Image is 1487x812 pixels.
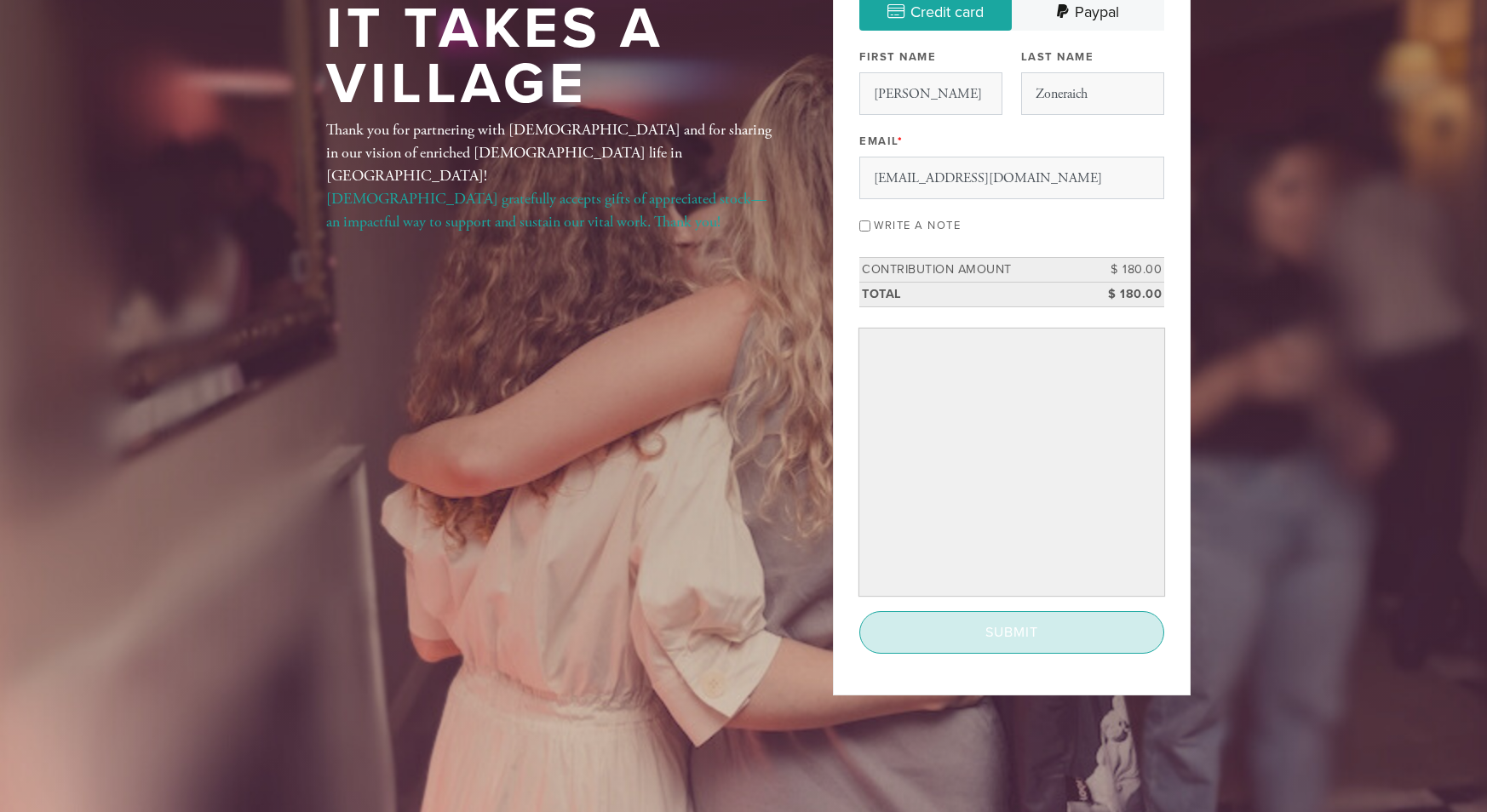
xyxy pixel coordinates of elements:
input: Submit [859,611,1164,654]
td: Total [859,282,1088,306]
label: Last Name [1021,49,1094,65]
label: Email [859,134,903,149]
label: Write a note [874,219,961,232]
label: First Name [859,49,936,65]
td: $ 180.00 [1088,258,1164,283]
a: [DEMOGRAPHIC_DATA] gratefully accepts gifts of appreciated stock—an impactful way to support and ... [326,189,766,232]
span: This field is required. [898,134,904,148]
h1: It Takes a Village [326,2,778,112]
td: Contribution Amount [859,258,1088,283]
td: $ 180.00 [1088,282,1164,306]
iframe: Secure payment input frame [863,332,1161,592]
div: Thank you for partnering with [DEMOGRAPHIC_DATA] and for sharing in our vision of enriched [DEMOG... [326,118,778,233]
